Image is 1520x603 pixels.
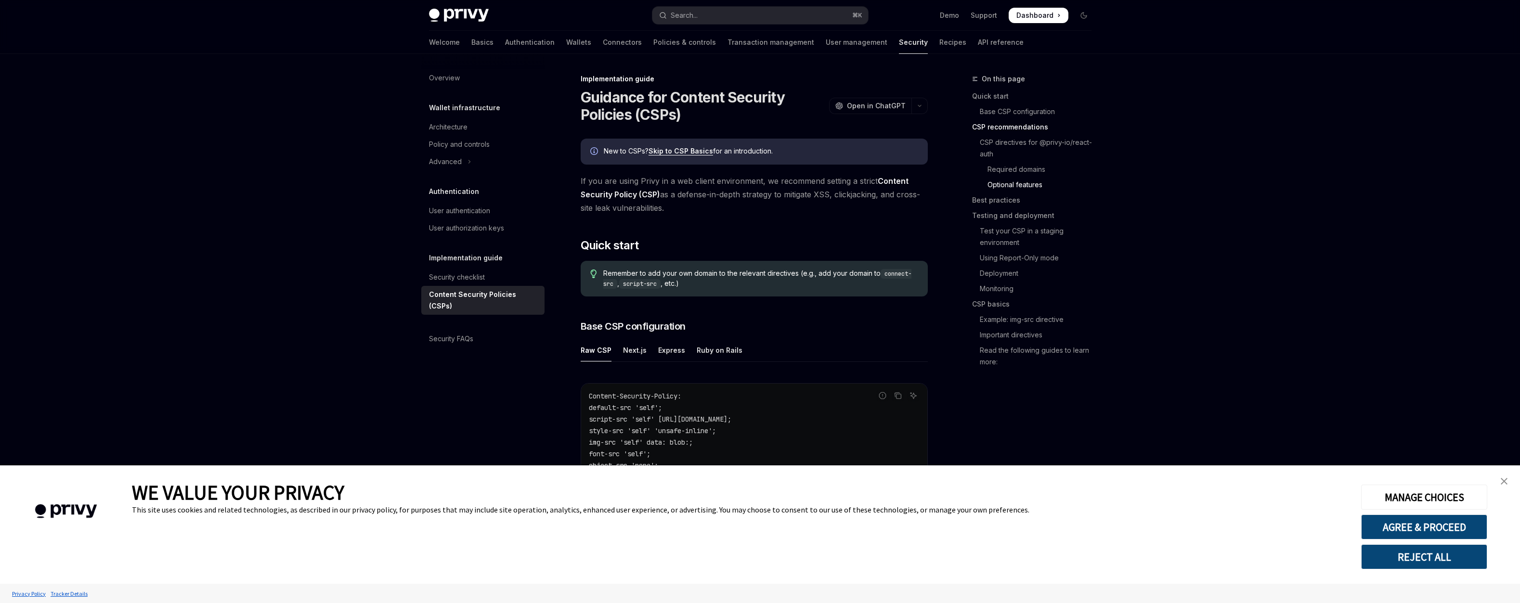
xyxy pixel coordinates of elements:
[623,339,647,361] div: Next.js
[505,31,555,54] a: Authentication
[429,186,479,197] h5: Authentication
[429,222,504,234] div: User authorization keys
[604,146,918,157] div: New to CSPs? for an introduction.
[581,339,611,361] div: Raw CSP
[1361,485,1487,510] button: MANAGE CHOICES
[697,339,742,361] div: Ruby on Rails
[972,192,1099,208] a: Best practices
[1361,514,1487,539] button: AGREE & PROCEED
[972,296,1099,312] a: CSP basics
[649,147,713,155] a: Skip to CSP Basics
[566,31,591,54] a: Wallets
[972,312,1099,327] a: Example: img-src directive
[429,9,489,22] img: dark logo
[972,104,1099,119] a: Base CSP configuration
[421,202,545,219] a: User authentication
[603,31,642,54] a: Connectors
[421,153,545,170] button: Toggle Advanced section
[972,281,1099,296] a: Monitoring
[589,426,716,435] span: style-src 'self' 'unsafe-inline';
[429,252,503,264] h5: Implementation guide
[671,10,698,21] div: Search...
[589,438,693,447] span: img-src 'self' data: blob:;
[421,330,545,347] a: Security FAQs
[589,461,658,470] span: object-src 'none';
[429,31,460,54] a: Welcome
[429,333,473,345] div: Security FAQs
[603,269,918,289] span: Remember to add your own domain to the relevant directives (e.g., add your domain to , , etc.)
[972,208,1099,223] a: Testing and deployment
[982,73,1025,85] span: On this page
[972,223,1099,250] a: Test your CSP in a staging environment
[429,289,539,312] div: Content Security Policies (CSPs)
[652,7,868,24] button: Open search
[429,72,460,84] div: Overview
[899,31,928,54] a: Security
[826,31,887,54] a: User management
[971,11,997,20] a: Support
[429,205,490,217] div: User authentication
[589,449,650,458] span: font-src 'self';
[619,279,661,289] code: script-src
[603,269,911,289] code: connect-src
[939,31,966,54] a: Recipes
[972,266,1099,281] a: Deployment
[907,389,920,402] button: Ask AI
[1501,478,1507,485] img: close banner
[1016,11,1053,20] span: Dashboard
[421,69,545,87] a: Overview
[972,327,1099,343] a: Important directives
[421,286,545,315] a: Content Security Policies (CSPs)
[728,31,814,54] a: Transaction management
[972,135,1099,162] a: CSP directives for @privy-io/react-auth
[429,271,485,283] div: Security checklist
[132,480,344,505] span: WE VALUE YOUR PRIVACY
[421,136,545,153] a: Policy and controls
[1494,472,1514,491] a: close banner
[940,11,959,20] a: Demo
[829,98,911,114] button: Open in ChatGPT
[972,162,1099,177] a: Required domains
[972,250,1099,266] a: Using Report-Only mode
[132,505,1347,514] div: This site uses cookies and related technologies, as described in our privacy policy, for purposes...
[972,89,1099,104] a: Quick start
[589,415,731,423] span: script-src 'self' [URL][DOMAIN_NAME];
[847,101,906,111] span: Open in ChatGPT
[421,219,545,237] a: User authorization keys
[590,147,600,157] svg: Info
[581,74,928,84] div: Implementation guide
[589,403,662,412] span: default-src 'self';
[892,389,904,402] button: Copy the contents from the code block
[972,177,1099,192] a: Optional features
[10,585,48,602] a: Privacy Policy
[429,121,468,133] div: Architecture
[978,31,1024,54] a: API reference
[471,31,494,54] a: Basics
[972,343,1099,370] a: Read the following guides to learn more:
[581,320,686,333] span: Base CSP configuration
[653,31,716,54] a: Policies & controls
[972,119,1099,135] a: CSP recommendations
[48,585,90,602] a: Tracker Details
[852,12,862,19] span: ⌘ K
[14,490,117,532] img: company logo
[581,238,638,253] span: Quick start
[581,89,825,123] h1: Guidance for Content Security Policies (CSPs)
[1361,544,1487,569] button: REJECT ALL
[581,174,928,215] span: If you are using Privy in a web client environment, we recommend setting a strict as a defense-in...
[429,102,500,114] h5: Wallet infrastructure
[590,269,597,278] svg: Tip
[421,118,545,136] a: Architecture
[429,139,490,150] div: Policy and controls
[429,156,462,167] div: Advanced
[658,339,685,361] div: Express
[1076,8,1091,23] button: Toggle dark mode
[1009,8,1068,23] a: Dashboard
[421,269,545,286] a: Security checklist
[589,392,681,400] span: Content-Security-Policy:
[876,389,889,402] button: Report incorrect code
